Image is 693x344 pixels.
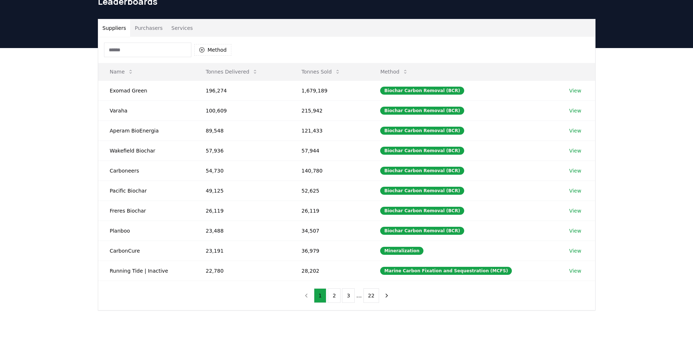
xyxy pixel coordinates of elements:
[98,141,194,161] td: Wakefield Biochar
[98,241,194,261] td: CarbonCure
[194,80,290,100] td: 196,274
[380,267,512,275] div: Marine Carbon Fixation and Sequestration (MCFS)
[98,80,194,100] td: Exomad Green
[569,247,581,254] a: View
[98,181,194,201] td: Pacific Biochar
[167,19,197,37] button: Services
[296,64,346,79] button: Tonnes Sold
[194,100,290,120] td: 100,609
[356,291,362,300] li: ...
[290,100,369,120] td: 215,942
[569,147,581,154] a: View
[194,201,290,221] td: 26,119
[130,19,167,37] button: Purchasers
[569,107,581,114] a: View
[98,201,194,221] td: Freres Biochar
[290,161,369,181] td: 140,780
[194,261,290,281] td: 22,780
[363,288,379,303] button: 22
[569,127,581,134] a: View
[290,221,369,241] td: 34,507
[374,64,414,79] button: Method
[569,207,581,214] a: View
[194,141,290,161] td: 57,936
[380,87,464,95] div: Biochar Carbon Removal (BCR)
[569,227,581,234] a: View
[342,288,355,303] button: 3
[200,64,264,79] button: Tonnes Delivered
[290,141,369,161] td: 57,944
[290,80,369,100] td: 1,679,189
[290,241,369,261] td: 36,979
[194,44,232,56] button: Method
[380,187,464,195] div: Biochar Carbon Removal (BCR)
[194,161,290,181] td: 54,730
[98,100,194,120] td: Varaha
[380,247,423,255] div: Mineralization
[290,120,369,141] td: 121,433
[194,221,290,241] td: 23,488
[380,207,464,215] div: Biochar Carbon Removal (BCR)
[194,181,290,201] td: 49,125
[328,288,340,303] button: 2
[98,221,194,241] td: Planboo
[290,181,369,201] td: 52,625
[98,261,194,281] td: Running Tide | Inactive
[569,187,581,194] a: View
[380,227,464,235] div: Biochar Carbon Removal (BCR)
[380,147,464,155] div: Biochar Carbon Removal (BCR)
[569,167,581,174] a: View
[314,288,327,303] button: 1
[104,64,139,79] button: Name
[380,127,464,135] div: Biochar Carbon Removal (BCR)
[194,120,290,141] td: 89,548
[290,201,369,221] td: 26,119
[380,167,464,175] div: Biochar Carbon Removal (BCR)
[194,241,290,261] td: 23,191
[569,267,581,274] a: View
[98,19,131,37] button: Suppliers
[380,107,464,115] div: Biochar Carbon Removal (BCR)
[290,261,369,281] td: 28,202
[381,288,393,303] button: next page
[98,161,194,181] td: Carboneers
[569,87,581,94] a: View
[98,120,194,141] td: Aperam BioEnergia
